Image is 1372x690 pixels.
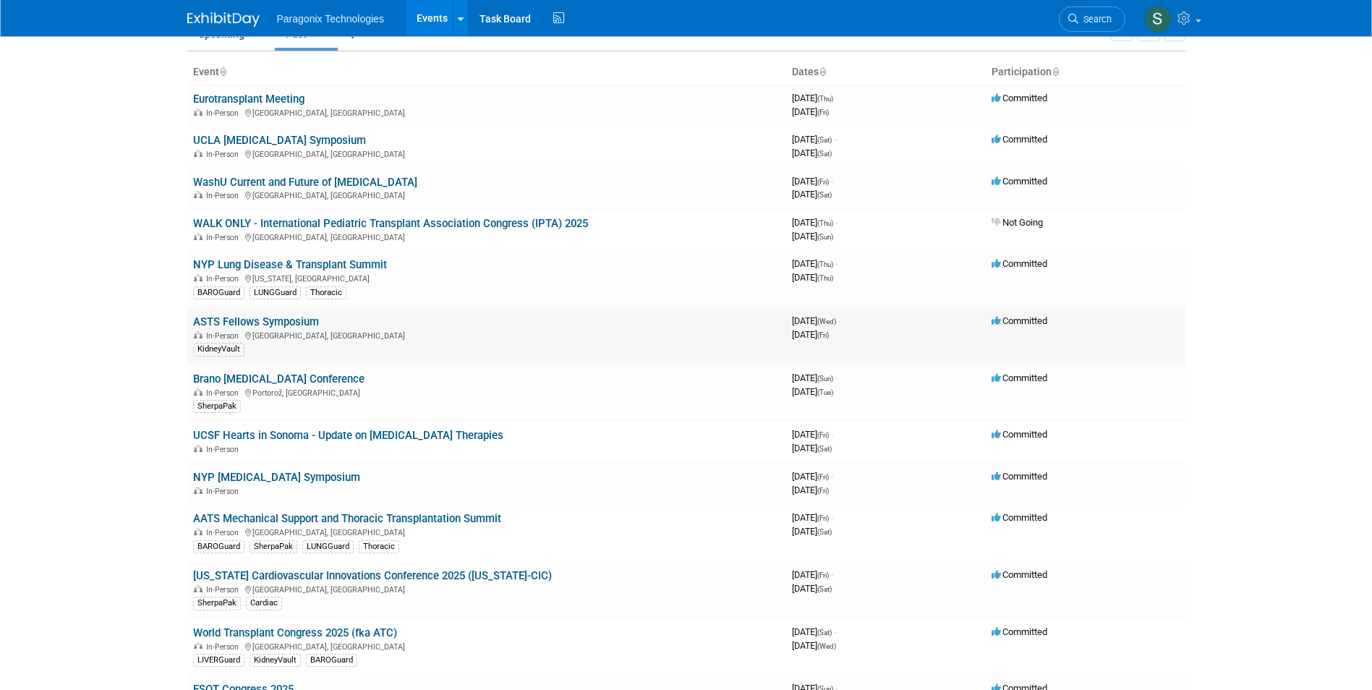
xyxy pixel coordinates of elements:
[206,445,243,454] span: In-Person
[193,372,365,386] a: Brano [MEDICAL_DATA] Conference
[193,640,780,652] div: [GEOGRAPHIC_DATA], [GEOGRAPHIC_DATA]
[193,400,241,413] div: SherpaPak
[817,388,833,396] span: (Tue)
[992,134,1047,145] span: Committed
[194,487,203,494] img: In-Person Event
[817,136,832,144] span: (Sat)
[194,585,203,592] img: In-Person Event
[246,597,282,610] div: Cardiac
[193,272,780,284] div: [US_STATE], [GEOGRAPHIC_DATA]
[206,528,243,537] span: In-Person
[250,540,297,553] div: SherpaPak
[1144,5,1172,33] img: Scott Benson
[250,286,301,299] div: LUNGGuard
[206,331,243,341] span: In-Person
[817,629,832,636] span: (Sat)
[193,286,244,299] div: BAROGuard
[792,272,833,283] span: [DATE]
[193,315,319,328] a: ASTS Fellows Symposium
[831,429,833,440] span: -
[834,626,836,637] span: -
[194,150,203,157] img: In-Person Event
[831,176,833,187] span: -
[193,569,552,582] a: [US_STATE] Cardiovascular Innovations Conference 2025 ([US_STATE]-CIC)
[817,487,829,495] span: (Fri)
[792,176,833,187] span: [DATE]
[193,329,780,341] div: [GEOGRAPHIC_DATA], [GEOGRAPHIC_DATA]
[792,512,833,523] span: [DATE]
[792,93,838,103] span: [DATE]
[206,191,243,200] span: In-Person
[206,388,243,398] span: In-Person
[817,514,829,522] span: (Fri)
[792,626,836,637] span: [DATE]
[792,569,833,580] span: [DATE]
[194,191,203,198] img: In-Person Event
[187,60,786,85] th: Event
[792,386,833,397] span: [DATE]
[194,108,203,116] img: In-Person Event
[817,473,829,481] span: (Fri)
[792,471,833,482] span: [DATE]
[992,626,1047,637] span: Committed
[193,540,244,553] div: BAROGuard
[194,233,203,240] img: In-Person Event
[838,315,840,326] span: -
[306,654,357,667] div: BAROGuard
[792,258,838,269] span: [DATE]
[194,642,203,649] img: In-Person Event
[194,528,203,535] img: In-Person Event
[992,315,1047,326] span: Committed
[193,106,780,118] div: [GEOGRAPHIC_DATA], [GEOGRAPHIC_DATA]
[193,597,241,610] div: SherpaPak
[817,178,829,186] span: (Fri)
[992,372,1047,383] span: Committed
[193,512,501,525] a: AATS Mechanical Support and Thoracic Transplantation Summit
[193,583,780,595] div: [GEOGRAPHIC_DATA], [GEOGRAPHIC_DATA]
[792,640,836,651] span: [DATE]
[193,148,780,159] div: [GEOGRAPHIC_DATA], [GEOGRAPHIC_DATA]
[194,274,203,281] img: In-Person Event
[792,315,840,326] span: [DATE]
[817,95,833,103] span: (Thu)
[792,148,832,158] span: [DATE]
[992,471,1047,482] span: Committed
[992,176,1047,187] span: Committed
[817,375,833,383] span: (Sun)
[792,231,833,242] span: [DATE]
[992,217,1043,228] span: Not Going
[817,260,833,268] span: (Thu)
[831,512,833,523] span: -
[992,93,1047,103] span: Committed
[193,471,360,484] a: NYP [MEDICAL_DATA] Symposium
[792,189,832,200] span: [DATE]
[792,217,838,228] span: [DATE]
[835,93,838,103] span: -
[992,429,1047,440] span: Committed
[193,189,780,200] div: [GEOGRAPHIC_DATA], [GEOGRAPHIC_DATA]
[193,654,244,667] div: LIVERGuard
[792,583,832,594] span: [DATE]
[817,331,829,339] span: (Fri)
[986,60,1185,85] th: Participation
[193,258,387,271] a: NYP Lung Disease & Transplant Summit
[193,231,780,242] div: [GEOGRAPHIC_DATA], [GEOGRAPHIC_DATA]
[193,217,588,230] a: WALK ONLY - International Pediatric Transplant Association Congress (IPTA) 2025
[193,429,503,442] a: UCSF Hearts in Sonoma - Update on [MEDICAL_DATA] Therapies
[194,445,203,452] img: In-Person Event
[819,66,826,77] a: Sort by Start Date
[277,13,384,25] span: Paragonix Technologies
[817,571,829,579] span: (Fri)
[834,134,836,145] span: -
[817,150,832,158] span: (Sat)
[193,93,304,106] a: Eurotransplant Meeting
[1078,14,1112,25] span: Search
[206,108,243,118] span: In-Person
[817,191,832,199] span: (Sat)
[792,485,829,495] span: [DATE]
[193,343,244,356] div: KidneyVault
[206,274,243,284] span: In-Person
[792,372,838,383] span: [DATE]
[206,585,243,595] span: In-Person
[194,331,203,338] img: In-Person Event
